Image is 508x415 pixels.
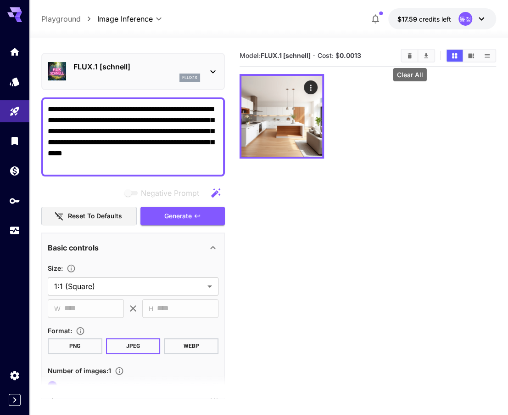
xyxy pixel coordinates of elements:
[9,394,21,406] button: Expand sidebar
[48,367,111,375] span: Number of images : 1
[9,135,20,147] div: Library
[240,51,311,59] span: Model:
[9,165,20,176] div: Wallet
[419,15,451,23] span: credits left
[418,50,434,62] button: Download All
[149,303,153,314] span: H
[447,50,463,62] button: Show media in grid view
[72,326,89,335] button: Choose the file format for the output image.
[48,242,99,253] p: Basic controls
[48,237,218,259] div: Basic controls
[106,338,161,354] button: JPEG
[48,57,218,85] div: FLUX.1 [schnell]flux1s
[402,50,418,62] button: Clear All
[318,51,361,59] span: Cost: $
[54,303,61,314] span: W
[41,13,81,24] a: Playground
[479,50,495,62] button: Show media in list view
[141,188,199,199] span: Negative Prompt
[48,327,72,335] span: Format :
[340,51,361,59] b: 0.0013
[9,370,20,381] div: Settings
[111,366,128,375] button: Specify how many images to generate in a single request. Each image generation will be charged se...
[9,46,20,57] div: Home
[41,13,97,24] nav: breadcrumb
[63,264,79,273] button: Adjust the dimensions of the generated image by specifying its width and height in pixels, or sel...
[446,49,496,63] div: Show media in grid viewShow media in video viewShow media in list view
[397,15,419,23] span: $17.59
[48,264,63,272] span: Size :
[97,13,153,24] span: Image Inference
[313,50,315,61] p: ·
[164,338,218,354] button: WEBP
[463,50,479,62] button: Show media in video view
[164,210,192,222] span: Generate
[397,14,451,24] div: $17.5949
[388,8,496,29] button: $17.5949동정
[458,12,472,26] div: 동정
[140,207,225,226] button: Generate
[41,207,137,226] button: Reset to defaults
[304,80,318,94] div: Actions
[393,68,427,81] div: Clear All
[9,195,20,206] div: API Keys
[9,106,20,117] div: Playground
[9,76,20,87] div: Models
[123,187,207,199] span: Negative prompts are not compatible with the selected model.
[9,225,20,236] div: Usage
[261,51,311,59] b: FLUX.1 [schnell]
[73,61,200,72] p: FLUX.1 [schnell]
[48,338,102,354] button: PNG
[401,49,435,63] div: Clear AllDownload All
[54,281,204,292] span: 1:1 (Square)
[182,74,197,81] p: flux1s
[241,76,322,157] img: Z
